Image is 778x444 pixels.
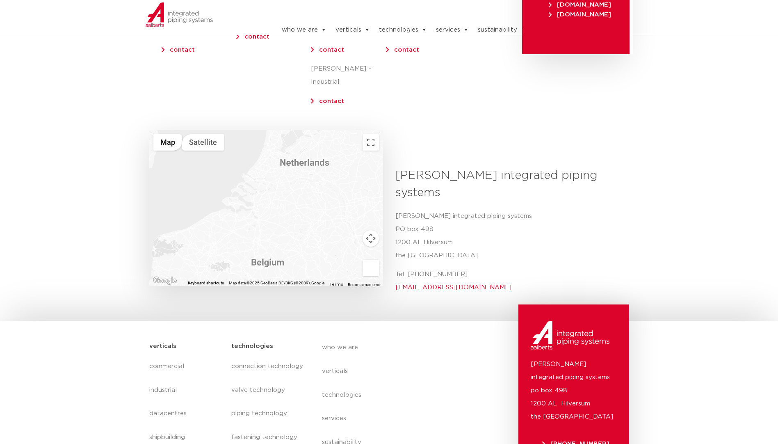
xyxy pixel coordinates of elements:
a: Open this area in Google Maps (opens a new window) [151,275,178,286]
p: [PERSON_NAME] integrated piping systems PO box 498 1200 AL Hilversum the [GEOGRAPHIC_DATA] [395,210,623,262]
a: Terms [329,282,343,286]
a: services [322,407,472,430]
a: who we are [282,22,326,38]
button: Keyboard shortcuts [188,280,224,286]
a: industrial [149,378,224,402]
a: verticals [335,22,370,38]
img: Google [151,275,178,286]
nav: Menu [257,0,629,14]
a: contact [170,47,195,53]
span: Map data ©2025 GeoBasis-DE/BKG (©2009), Google [229,281,324,285]
h5: verticals [149,340,176,353]
p: Tel. [PHONE_NUMBER] [395,268,623,294]
button: Show street map [153,134,182,151]
a: contact [319,98,344,104]
a: datacentres [149,402,224,426]
a: technologies [379,22,427,38]
a: Report a map error [348,282,381,287]
span: [DOMAIN_NAME] [549,11,611,18]
span: [DOMAIN_NAME] [549,2,611,8]
a: [DOMAIN_NAME] [547,2,613,8]
a: contact [394,47,419,53]
a: connection technology [231,355,305,378]
p: [PERSON_NAME] integrated piping systems po box 498 1200 AL Hilversum the [GEOGRAPHIC_DATA] [531,358,616,423]
a: verticals [322,359,472,383]
a: who we are [322,336,472,359]
a: sustainability [478,22,526,38]
a: technologies [322,383,472,407]
a: contact [244,34,269,40]
button: Show satellite imagery [182,134,224,151]
a: [DOMAIN_NAME] [547,11,613,18]
h3: [PERSON_NAME] integrated piping systems [395,167,623,201]
h5: technologies [231,340,273,353]
button: Map camera controls [363,230,379,247]
a: valve technology [231,378,305,402]
a: contact [319,47,344,53]
a: services [436,22,469,38]
a: piping technology [231,402,305,426]
button: Toggle fullscreen view [363,134,379,151]
a: [EMAIL_ADDRESS][DOMAIN_NAME] [395,284,511,291]
button: Drag Pegman onto the map to open Street View [363,260,379,276]
p: [PERSON_NAME] – Industrial [311,62,386,89]
a: commercial [149,355,224,378]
